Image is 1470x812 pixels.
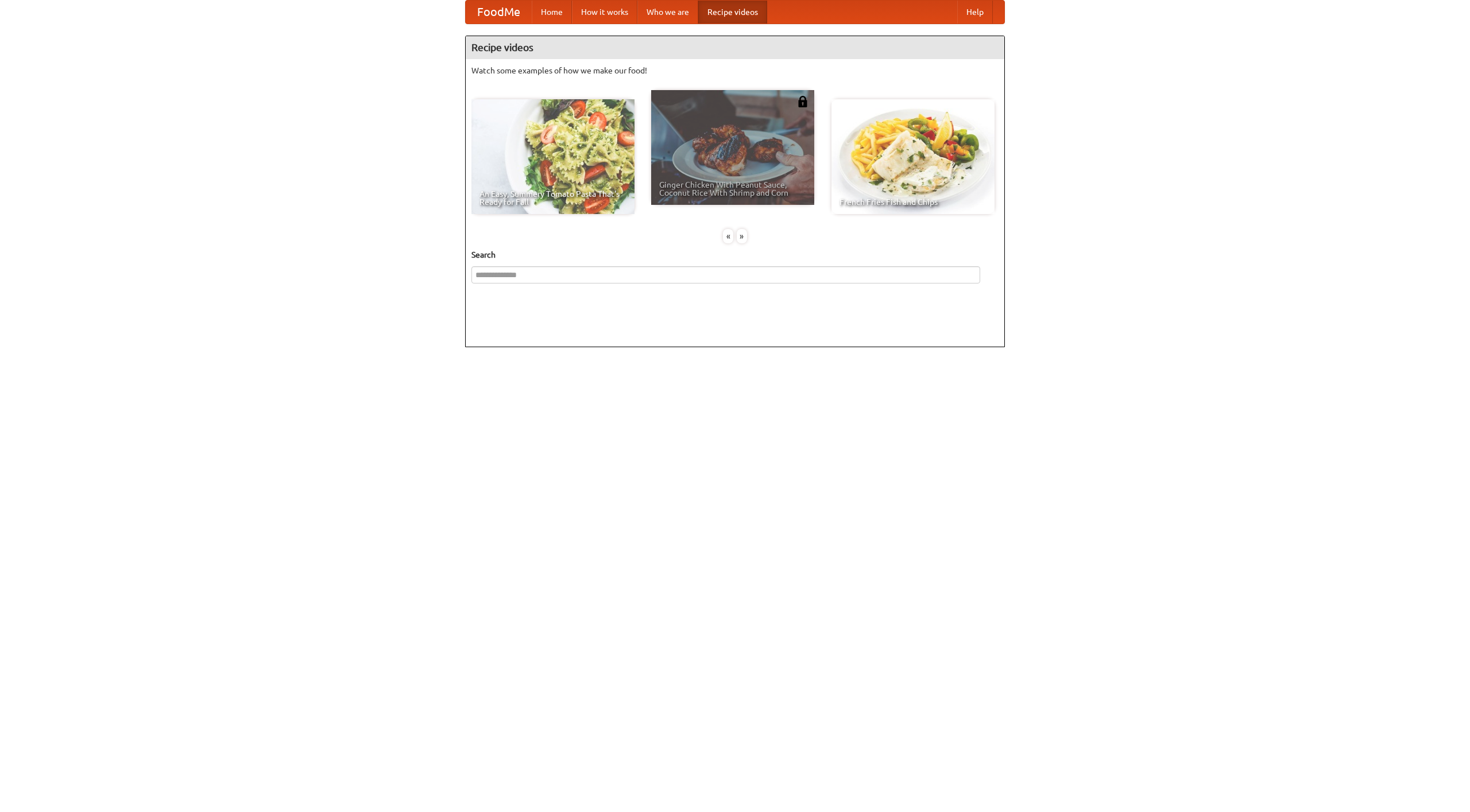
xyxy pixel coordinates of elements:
[471,249,999,261] h5: Search
[572,1,637,24] a: How it works
[466,36,1004,59] h4: Recipe videos
[957,1,993,24] a: Help
[797,96,808,107] img: 483408.png
[637,1,698,24] a: Who we are
[831,99,995,214] a: French Fries Fish and Chips
[466,1,532,24] a: FoodMe
[840,198,987,206] span: French Fries Fish and Chips
[471,99,635,214] a: An Easy, Summery Tomato Pasta That's Ready for Fall
[723,229,733,243] div: «
[479,190,626,206] span: An Easy, Summery Tomato Pasta That's Ready for Fall
[737,229,747,243] div: »
[698,1,767,24] a: Recipe videos
[471,65,999,76] p: Watch some examples of how we make our food!
[532,1,572,24] a: Home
